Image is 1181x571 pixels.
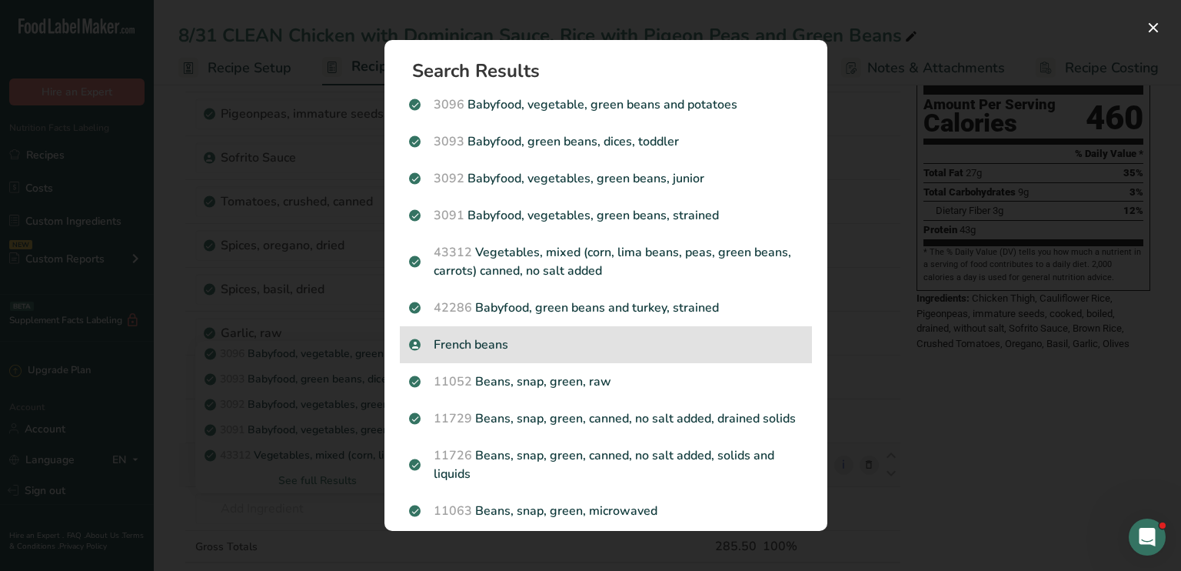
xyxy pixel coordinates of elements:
p: Babyfood, green beans, dices, toddler [409,132,803,151]
span: 43312 [434,244,472,261]
p: Vegetables, mixed (corn, lima beans, peas, green beans, carrots) canned, no salt added [409,243,803,280]
span: 11063 [434,503,472,519]
p: Beans, snap, green, canned, no salt added, drained solids [409,409,803,428]
span: 3096 [434,96,464,113]
p: French beans [409,336,803,354]
h1: Search Results [412,62,812,80]
span: 42286 [434,299,472,316]
p: Beans, snap, green, microwaved [409,502,803,520]
span: 11726 [434,447,472,464]
iframe: Intercom live chat [1129,519,1166,556]
p: Babyfood, vegetable, green beans and potatoes [409,95,803,114]
span: 11729 [434,410,472,427]
p: Beans, snap, green, canned, no salt added, solids and liquids [409,446,803,483]
p: Babyfood, vegetables, green beans, junior [409,169,803,188]
p: Babyfood, green beans and turkey, strained [409,299,803,317]
p: Beans, snap, green, raw [409,372,803,391]
span: 3092 [434,170,464,187]
span: 3093 [434,133,464,150]
span: 11052 [434,373,472,390]
span: 3091 [434,207,464,224]
p: Babyfood, vegetables, green beans, strained [409,206,803,225]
